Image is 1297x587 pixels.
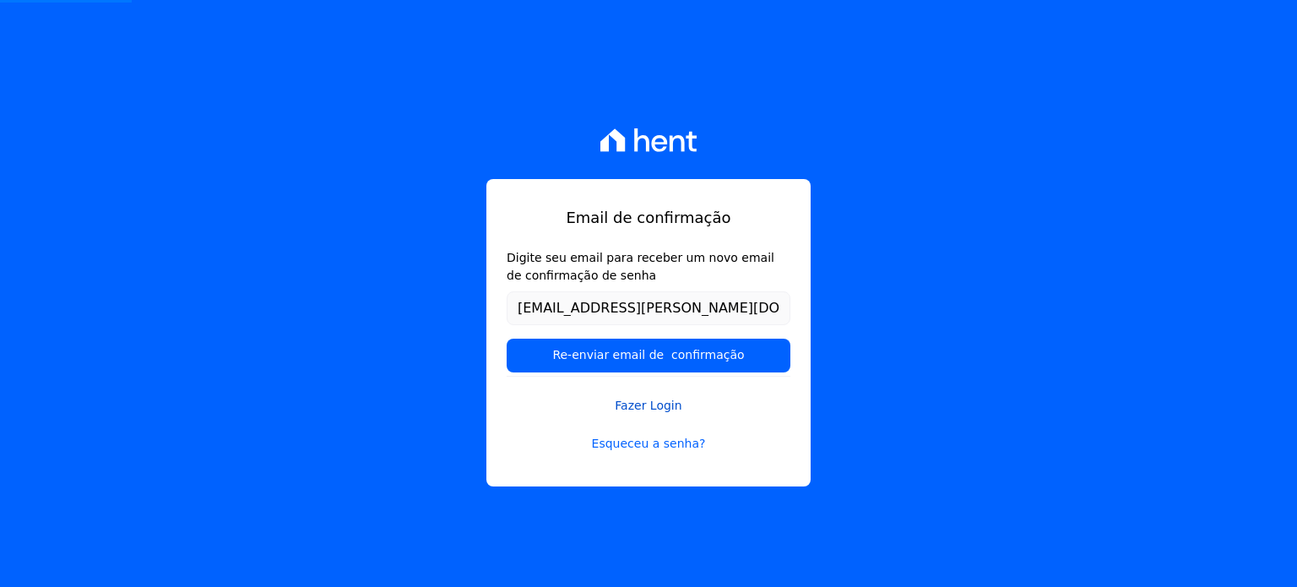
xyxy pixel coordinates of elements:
[507,376,790,415] a: Fazer Login
[507,249,790,285] label: Digite seu email para receber um novo email de confirmação de senha
[507,291,790,325] input: Email
[507,339,790,372] input: Re-enviar email de confirmação
[507,206,790,229] h1: Email de confirmação
[507,435,790,453] a: Esqueceu a senha?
